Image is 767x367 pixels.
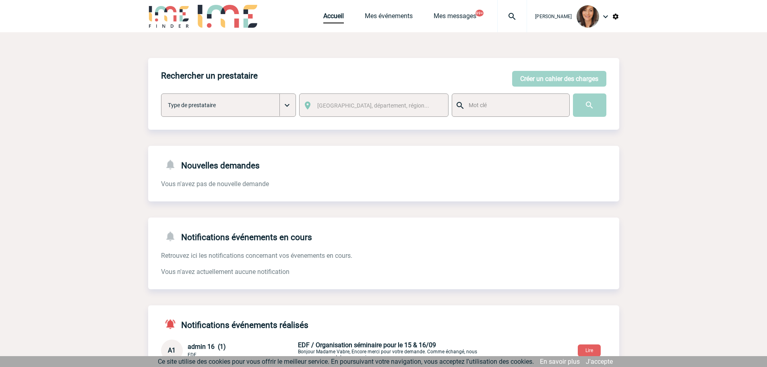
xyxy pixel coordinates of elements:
[161,318,308,330] h4: Notifications événements réalisés
[365,12,413,23] a: Mes événements
[164,159,181,170] img: notifications-24-px-g.png
[467,100,562,110] input: Mot clé
[571,346,607,354] a: Lire
[164,230,181,242] img: notifications-24-px-g.png
[161,159,260,170] h4: Nouvelles demandes
[161,268,289,276] span: Vous n'avez actuellement aucune notification
[577,5,599,28] img: 103585-1.jpg
[161,346,487,354] a: A1 admin 16 (1) EDF EDF / Organisation séminaire pour le 15 & 16/09Bonjour Madame Vabre, Encore m...
[161,71,258,81] h4: Rechercher un prestataire
[148,5,190,28] img: IME-Finder
[298,341,487,360] p: Bonjour Madame Vabre, Encore merci pour votre demande. Comme échangé, nous sommes au regret de ne...
[161,180,269,188] span: Vous n'avez pas de nouvelle demande
[188,352,196,358] span: EDF
[573,93,606,117] input: Submit
[586,358,613,365] a: J'accepte
[535,14,572,19] span: [PERSON_NAME]
[161,230,312,242] h4: Notifications événements en cours
[578,344,601,357] button: Lire
[164,318,181,330] img: notifications-active-24-px-r.png
[188,343,226,350] span: admin 16 (1)
[475,10,484,17] button: 99+
[161,340,619,361] div: Conversation privée : Client - Agence
[434,12,476,23] a: Mes messages
[317,102,429,109] span: [GEOGRAPHIC_DATA], département, région...
[161,252,352,259] span: Retrouvez ici les notifications concernant vos évenements en cours.
[168,346,176,354] span: A1
[323,12,344,23] a: Accueil
[158,358,534,365] span: Ce site utilise des cookies pour vous offrir le meilleur service. En poursuivant votre navigation...
[298,341,436,349] span: EDF / Organisation séminaire pour le 15 & 16/09
[540,358,580,365] a: En savoir plus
